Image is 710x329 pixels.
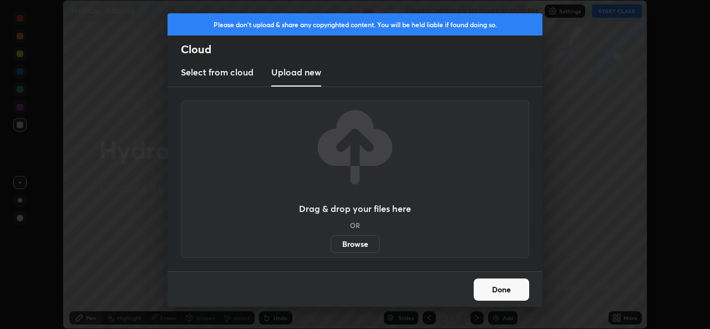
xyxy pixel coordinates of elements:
h2: Cloud [181,42,542,57]
h3: Select from cloud [181,65,253,79]
h3: Upload new [271,65,321,79]
div: Please don't upload & share any copyrighted content. You will be held liable if found doing so. [168,13,542,36]
h5: OR [350,222,360,229]
button: Done [474,279,529,301]
h3: Drag & drop your files here [299,204,411,213]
